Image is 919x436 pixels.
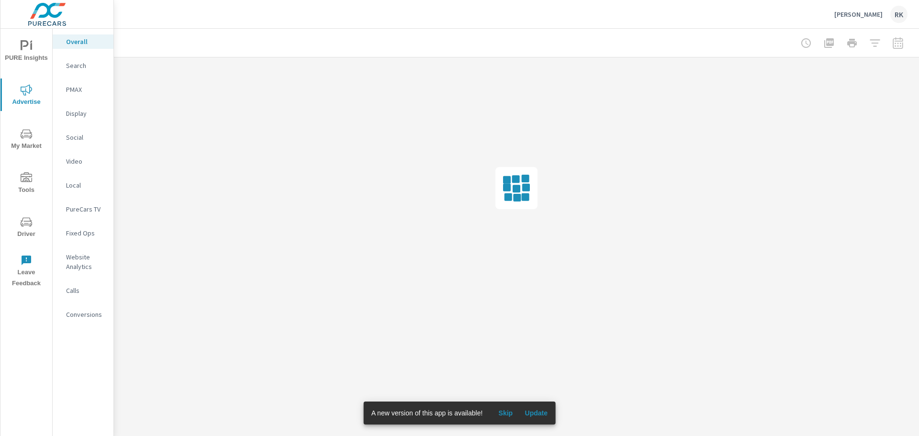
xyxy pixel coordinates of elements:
[3,84,49,108] span: Advertise
[66,228,106,238] p: Fixed Ops
[53,106,113,121] div: Display
[525,409,548,417] span: Update
[53,130,113,145] div: Social
[66,286,106,295] p: Calls
[890,6,908,23] div: RK
[3,172,49,196] span: Tools
[66,252,106,271] p: Website Analytics
[66,61,106,70] p: Search
[66,109,106,118] p: Display
[371,409,483,417] span: A new version of this app is available!
[3,40,49,64] span: PURE Insights
[3,128,49,152] span: My Market
[3,255,49,289] span: Leave Feedback
[53,283,113,298] div: Calls
[53,202,113,216] div: PureCars TV
[66,310,106,319] p: Conversions
[66,157,106,166] p: Video
[0,29,52,293] div: nav menu
[66,204,106,214] p: PureCars TV
[66,37,106,46] p: Overall
[3,216,49,240] span: Driver
[53,178,113,192] div: Local
[53,250,113,274] div: Website Analytics
[834,10,883,19] p: [PERSON_NAME]
[494,409,517,417] span: Skip
[66,133,106,142] p: Social
[53,58,113,73] div: Search
[53,82,113,97] div: PMAX
[490,405,521,421] button: Skip
[53,307,113,322] div: Conversions
[53,154,113,168] div: Video
[53,226,113,240] div: Fixed Ops
[521,405,551,421] button: Update
[66,180,106,190] p: Local
[53,34,113,49] div: Overall
[66,85,106,94] p: PMAX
